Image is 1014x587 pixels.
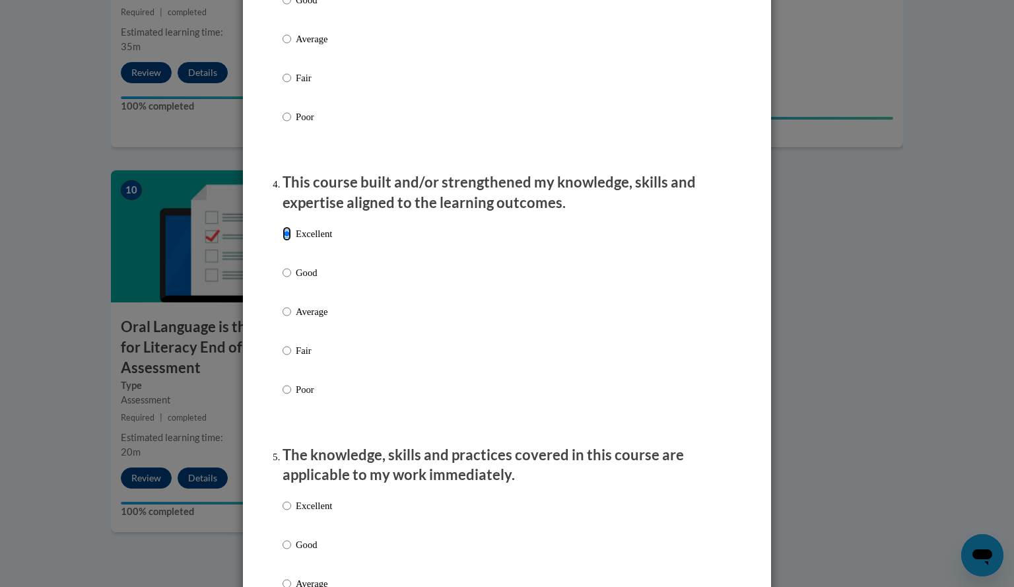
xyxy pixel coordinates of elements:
[296,343,332,358] p: Fair
[296,537,332,552] p: Good
[283,537,291,552] input: Good
[283,172,731,213] p: This course built and/or strengthened my knowledge, skills and expertise aligned to the learning ...
[283,304,291,319] input: Average
[296,304,332,319] p: Average
[283,226,291,241] input: Excellent
[283,110,291,124] input: Poor
[283,265,291,280] input: Good
[283,71,291,85] input: Fair
[283,382,291,397] input: Poor
[296,499,332,513] p: Excellent
[296,265,332,280] p: Good
[296,382,332,397] p: Poor
[283,343,291,358] input: Fair
[296,71,332,85] p: Fair
[283,32,291,46] input: Average
[283,445,731,486] p: The knowledge, skills and practices covered in this course are applicable to my work immediately.
[283,499,291,513] input: Excellent
[296,32,332,46] p: Average
[296,226,332,241] p: Excellent
[296,110,332,124] p: Poor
